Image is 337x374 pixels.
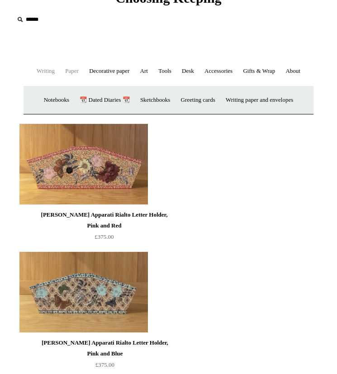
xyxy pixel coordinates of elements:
span: £375.00 [95,233,114,240]
span: £375.00 [95,361,114,368]
a: Desk [177,59,199,83]
a: Greeting cards [176,88,220,112]
a: Decorative paper [85,59,134,83]
a: [PERSON_NAME] Apparati Rialto Letter Holder, Pink and Blue £375.00 [38,333,172,370]
a: Scanlon Apparati Rialto Letter Holder, Pink and Blue Scanlon Apparati Rialto Letter Holder, Pink ... [38,251,166,333]
a: Paper [61,59,83,83]
a: Writing paper and envelopes [221,88,298,112]
a: Gifts & Wrap [238,59,280,83]
a: Notebooks [39,88,74,112]
a: Art [136,59,152,83]
a: 📆 Dated Diaries 📆 [75,88,134,112]
a: Writing [32,59,59,83]
img: Scanlon Apparati Rialto Letter Holder, Pink and Blue [19,251,148,333]
a: Scanlon Apparati Rialto Letter Holder, Pink and Red Scanlon Apparati Rialto Letter Holder, Pink a... [38,123,166,205]
div: [PERSON_NAME] Apparati Rialto Letter Holder, Pink and Blue [40,337,170,359]
a: Accessories [200,59,237,83]
a: [PERSON_NAME] Apparati Rialto Letter Holder, Pink and Red £375.00 [38,205,171,242]
img: Scanlon Apparati Rialto Letter Holder, Pink and Red [19,123,148,205]
a: Sketchbooks [136,88,175,112]
div: [PERSON_NAME] Apparati Rialto Letter Holder, Pink and Red [40,209,169,231]
a: About [281,59,305,83]
a: Tools [154,59,176,83]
